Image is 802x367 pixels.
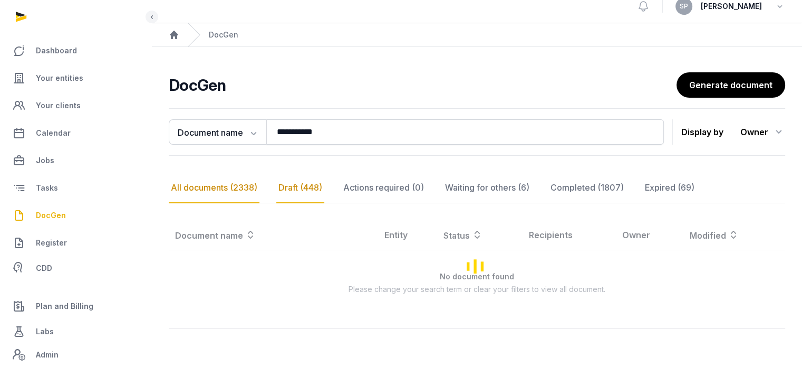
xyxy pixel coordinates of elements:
[169,76,677,95] h2: DocGen
[740,124,785,140] div: Owner
[169,173,785,203] nav: Tabs
[36,154,54,167] span: Jobs
[169,119,266,145] button: Document name
[36,237,67,249] span: Register
[443,173,532,203] div: Waiting for others (6)
[152,23,802,47] nav: Breadcrumb
[8,120,143,146] a: Calendar
[36,44,77,57] span: Dashboard
[8,258,143,279] a: CDD
[36,262,52,275] span: CDD
[276,173,324,203] div: Draft (448)
[36,127,71,139] span: Calendar
[8,148,143,173] a: Jobs
[8,230,143,256] a: Register
[36,349,59,361] span: Admin
[36,325,54,338] span: Labs
[548,173,626,203] div: Completed (1807)
[36,209,66,222] span: DocGen
[36,300,93,313] span: Plan and Billing
[341,173,426,203] div: Actions required (0)
[8,38,143,63] a: Dashboard
[8,65,143,91] a: Your entities
[209,30,238,40] div: DocGen
[36,182,58,194] span: Tasks
[36,72,83,84] span: Your entities
[643,173,697,203] div: Expired (69)
[681,124,723,140] p: Display by
[677,72,785,98] a: Generate document
[8,93,143,118] a: Your clients
[8,294,143,319] a: Plan and Billing
[8,344,143,365] a: Admin
[8,203,143,228] a: DocGen
[680,3,688,10] span: SP
[169,173,259,203] div: All documents (2338)
[36,99,81,112] span: Your clients
[8,319,143,344] a: Labs
[8,175,143,201] a: Tasks
[169,220,785,312] div: Loading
